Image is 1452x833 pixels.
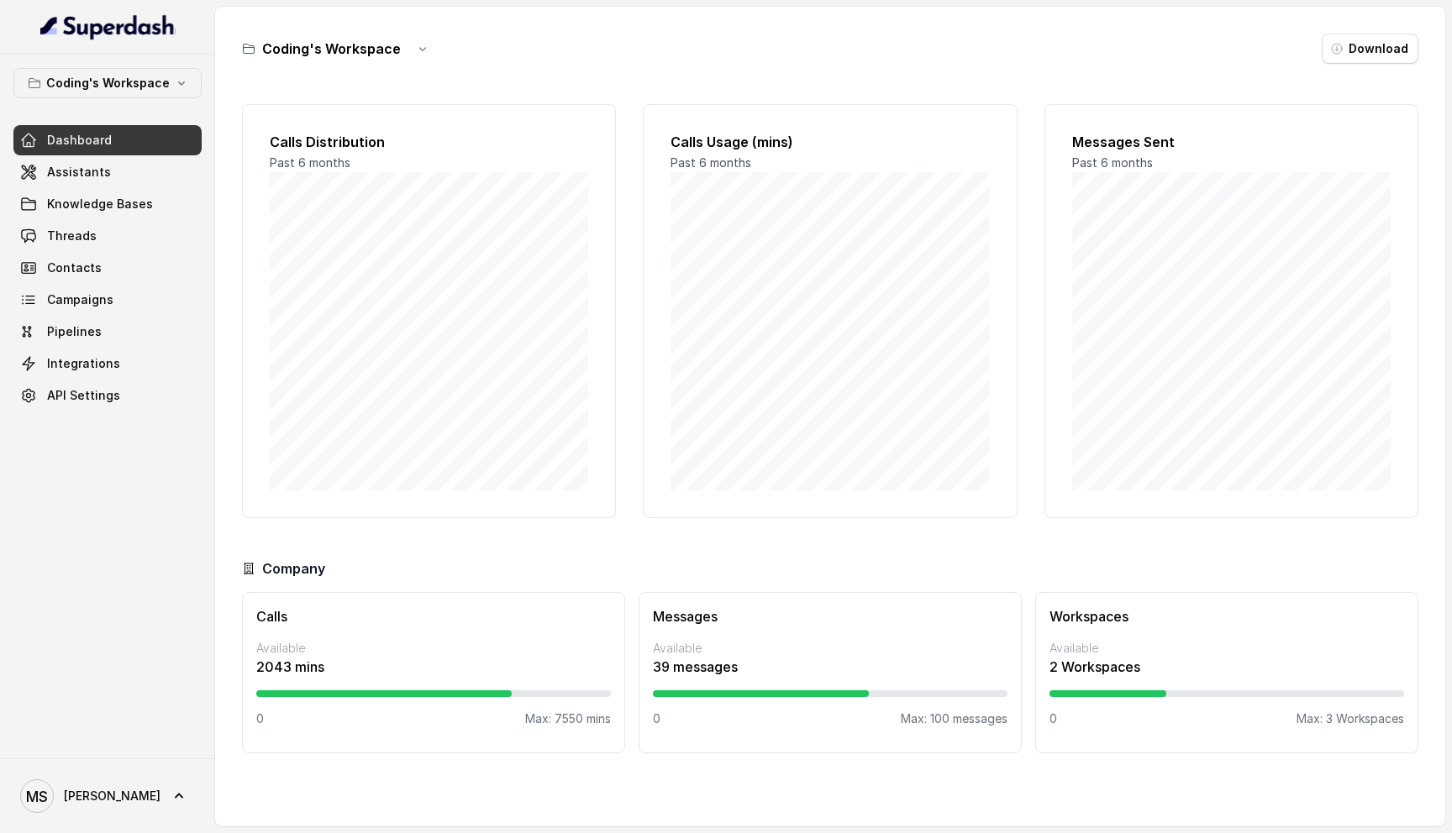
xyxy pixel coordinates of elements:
h3: Company [262,558,325,579]
p: 2 Workspaces [1050,657,1404,677]
text: MS [26,788,48,805]
span: [PERSON_NAME] [64,788,160,804]
span: Integrations [47,355,120,372]
p: Max: 3 Workspaces [1297,710,1404,727]
img: light.svg [40,13,176,40]
span: Dashboard [47,132,112,149]
p: Available [1050,640,1404,657]
h3: Workspaces [1050,606,1404,626]
a: Campaigns [13,285,202,315]
a: Threads [13,221,202,251]
span: Campaigns [47,291,113,308]
p: Coding's Workspace [46,73,170,93]
span: Pipelines [47,323,102,340]
p: Available [256,640,611,657]
a: Knowledge Bases [13,189,202,219]
span: API Settings [47,387,120,404]
a: [PERSON_NAME] [13,773,202,820]
p: Max: 100 messages [901,710,1007,727]
p: 0 [653,710,660,727]
p: 0 [1050,710,1057,727]
span: Threads [47,228,97,244]
a: Assistants [13,157,202,187]
h2: Calls Distribution [270,132,588,152]
span: Past 6 months [1072,155,1153,170]
button: Coding's Workspace [13,68,202,98]
a: Pipelines [13,317,202,347]
span: Contacts [47,259,102,276]
h2: Messages Sent [1072,132,1391,152]
a: Contacts [13,253,202,283]
h3: Coding's Workspace [262,39,401,59]
p: 0 [256,710,264,727]
button: Download [1322,34,1418,64]
p: 39 messages [653,657,1007,677]
a: Integrations [13,348,202,379]
p: 2043 mins [256,657,611,677]
h2: Calls Usage (mins) [671,132,989,152]
span: Assistants [47,164,111,181]
span: Past 6 months [270,155,350,170]
span: Knowledge Bases [47,196,153,212]
p: Max: 7550 mins [525,710,611,727]
h3: Calls [256,606,611,626]
h3: Messages [653,606,1007,626]
p: Available [653,640,1007,657]
a: API Settings [13,380,202,411]
a: Dashboard [13,125,202,155]
span: Past 6 months [671,155,751,170]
